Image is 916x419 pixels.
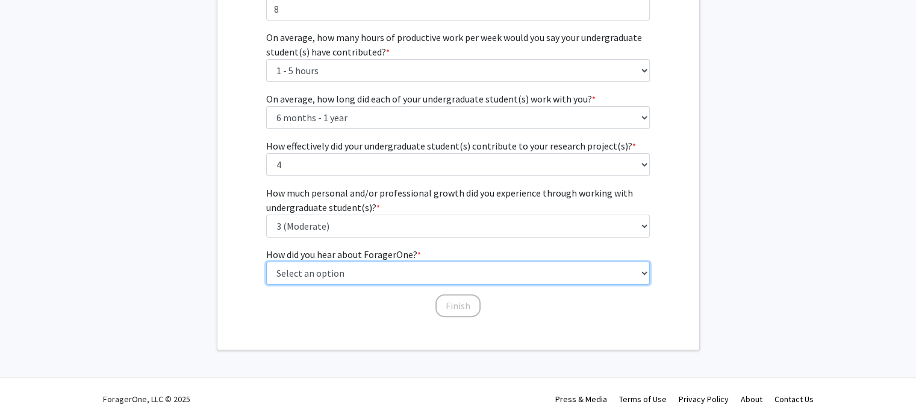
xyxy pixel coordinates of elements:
[435,294,481,317] button: Finish
[266,139,636,153] label: How effectively did your undergraduate student(s) contribute to your research project(s)?
[266,92,596,106] label: On average, how long did each of your undergraduate student(s) work with you?
[741,394,762,405] a: About
[266,186,650,215] label: How much personal and/or professional growth did you experience through working with undergraduat...
[619,394,667,405] a: Terms of Use
[679,394,729,405] a: Privacy Policy
[555,394,607,405] a: Press & Media
[774,394,814,405] a: Contact Us
[9,365,51,410] iframe: Chat
[266,30,650,59] label: On average, how many hours of productive work per week would you say your undergraduate student(s...
[266,247,421,262] label: How did you hear about ForagerOne?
